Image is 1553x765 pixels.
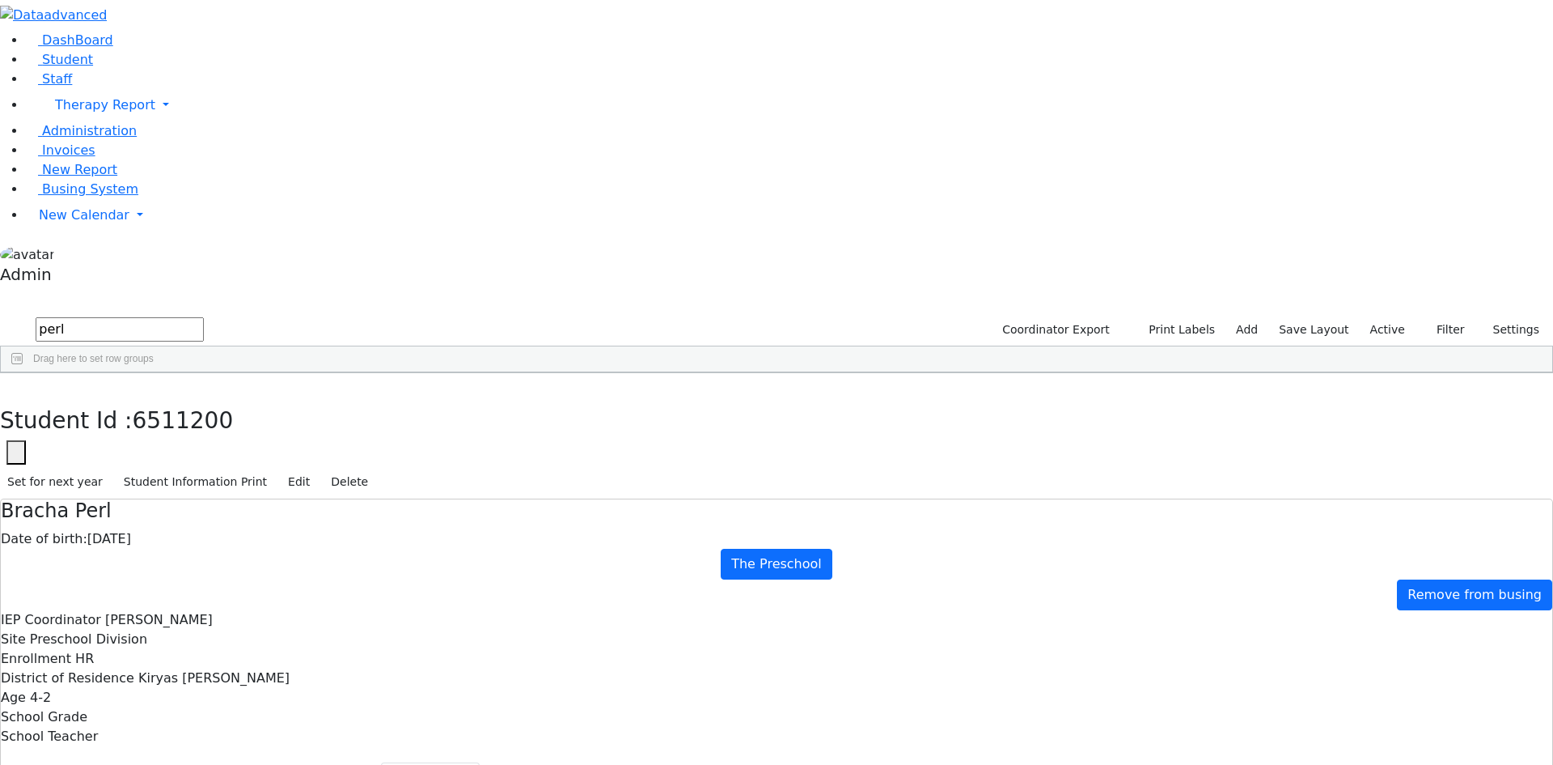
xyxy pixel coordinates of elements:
[30,631,147,647] span: Preschool Division
[324,470,375,495] button: Delete
[1,649,71,669] label: Enrollment
[39,207,129,223] span: New Calendar
[26,181,138,197] a: Busing System
[36,317,204,342] input: Search
[75,651,94,666] span: HR
[1,669,134,688] label: District of Residence
[26,32,113,48] a: DashBoard
[281,470,317,495] button: Edit
[1407,587,1542,602] span: Remove from busing
[105,612,213,627] span: [PERSON_NAME]
[26,199,1553,232] a: New Calendar
[26,52,93,67] a: Student
[26,162,117,177] a: New Report
[1,529,1552,549] div: [DATE]
[721,549,832,580] a: The Preschool
[1229,317,1265,342] a: Add
[1,708,87,727] label: School Grade
[30,690,51,705] span: 4-2
[138,670,290,686] span: Kiryas [PERSON_NAME]
[26,89,1553,121] a: Therapy Report
[1,727,98,746] label: School Teacher
[133,407,234,434] span: 6511200
[1,610,101,630] label: IEP Coordinator
[1,529,87,549] label: Date of birth:
[26,123,137,138] a: Administration
[26,71,72,87] a: Staff
[42,181,138,197] span: Busing System
[26,142,95,158] a: Invoices
[1397,580,1552,610] a: Remove from busing
[1,499,1552,523] h4: Bracha Perl
[1,688,26,708] label: Age
[1,630,26,649] label: Site
[55,97,155,113] span: Therapy Report
[992,317,1117,342] button: Coordinator Export
[42,123,137,138] span: Administration
[1272,317,1356,342] button: Save Layout
[42,162,117,177] span: New Report
[1472,317,1547,342] button: Settings
[1363,317,1412,342] label: Active
[42,71,72,87] span: Staff
[1415,317,1472,342] button: Filter
[42,142,95,158] span: Invoices
[42,52,93,67] span: Student
[116,470,274,495] button: Student Information Print
[42,32,113,48] span: DashBoard
[1130,317,1222,342] button: Print Labels
[33,353,154,364] span: Drag here to set row groups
